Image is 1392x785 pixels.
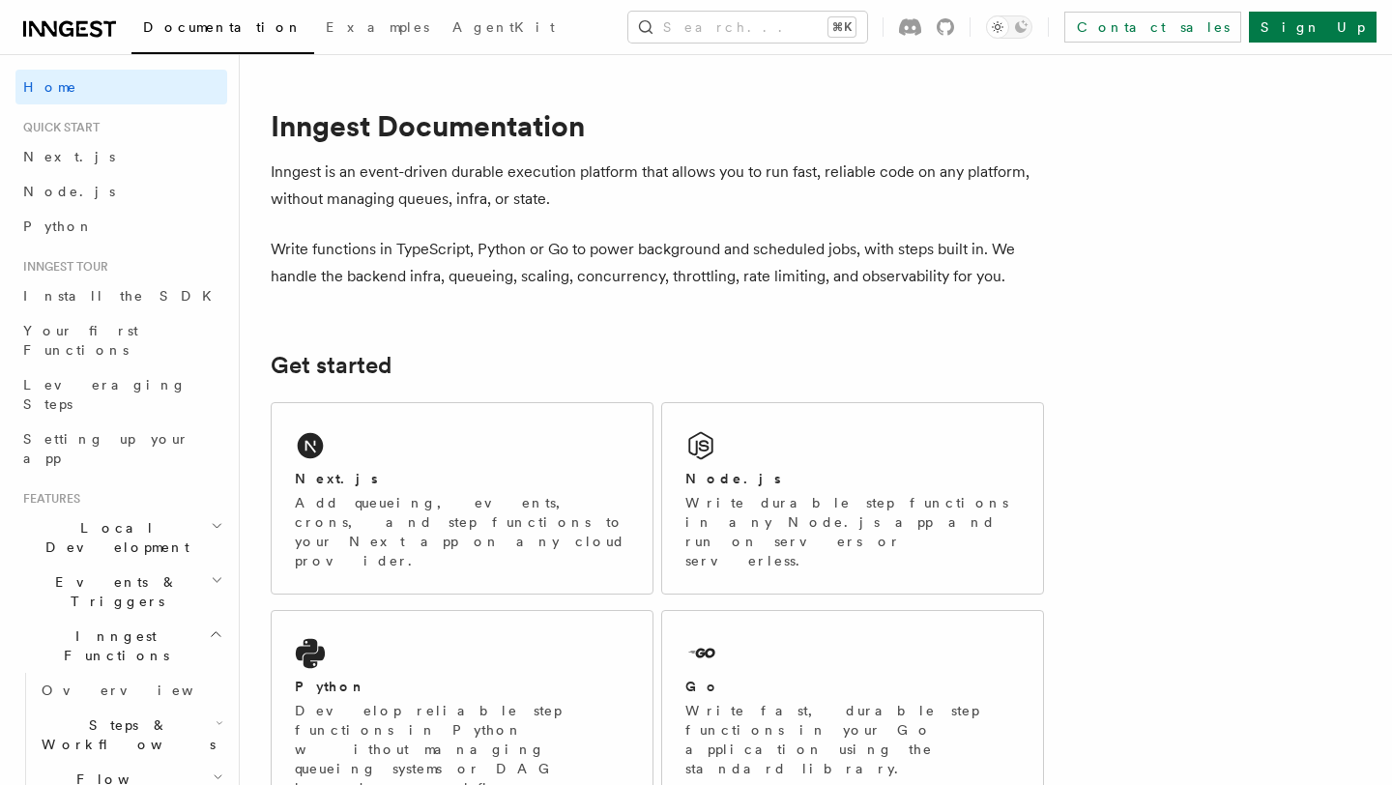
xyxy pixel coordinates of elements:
[15,313,227,367] a: Your first Functions
[271,108,1044,143] h1: Inngest Documentation
[271,236,1044,290] p: Write functions in TypeScript, Python or Go to power background and scheduled jobs, with steps bu...
[661,402,1044,595] a: Node.jsWrite durable step functions in any Node.js app and run on servers or serverless.
[828,17,855,37] kbd: ⌘K
[15,572,211,611] span: Events & Triggers
[15,422,227,476] a: Setting up your app
[131,6,314,54] a: Documentation
[15,120,100,135] span: Quick start
[15,174,227,209] a: Node.js
[685,701,1020,778] p: Write fast, durable step functions in your Go application using the standard library.
[15,278,227,313] a: Install the SDK
[271,402,653,595] a: Next.jsAdd queueing, events, crons, and step functions to your Next app on any cloud provider.
[295,677,366,696] h2: Python
[685,493,1020,570] p: Write durable step functions in any Node.js app and run on servers or serverless.
[34,673,227,708] a: Overview
[34,715,216,754] span: Steps & Workflows
[42,683,241,698] span: Overview
[326,19,429,35] span: Examples
[15,518,211,557] span: Local Development
[1249,12,1377,43] a: Sign Up
[23,77,77,97] span: Home
[441,6,566,52] a: AgentKit
[15,139,227,174] a: Next.js
[15,619,227,673] button: Inngest Functions
[23,431,189,466] span: Setting up your app
[685,469,781,488] h2: Node.js
[15,491,80,507] span: Features
[452,19,555,35] span: AgentKit
[271,352,391,379] a: Get started
[15,209,227,244] a: Python
[685,677,720,696] h2: Go
[271,159,1044,213] p: Inngest is an event-driven durable execution platform that allows you to run fast, reliable code ...
[15,510,227,565] button: Local Development
[1064,12,1241,43] a: Contact sales
[23,377,187,412] span: Leveraging Steps
[15,70,227,104] a: Home
[295,493,629,570] p: Add queueing, events, crons, and step functions to your Next app on any cloud provider.
[34,708,227,762] button: Steps & Workflows
[15,626,209,665] span: Inngest Functions
[23,288,223,304] span: Install the SDK
[295,469,378,488] h2: Next.js
[15,259,108,275] span: Inngest tour
[23,218,94,234] span: Python
[143,19,303,35] span: Documentation
[15,565,227,619] button: Events & Triggers
[23,184,115,199] span: Node.js
[986,15,1032,39] button: Toggle dark mode
[15,367,227,422] a: Leveraging Steps
[23,149,115,164] span: Next.js
[23,323,138,358] span: Your first Functions
[628,12,867,43] button: Search...⌘K
[314,6,441,52] a: Examples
